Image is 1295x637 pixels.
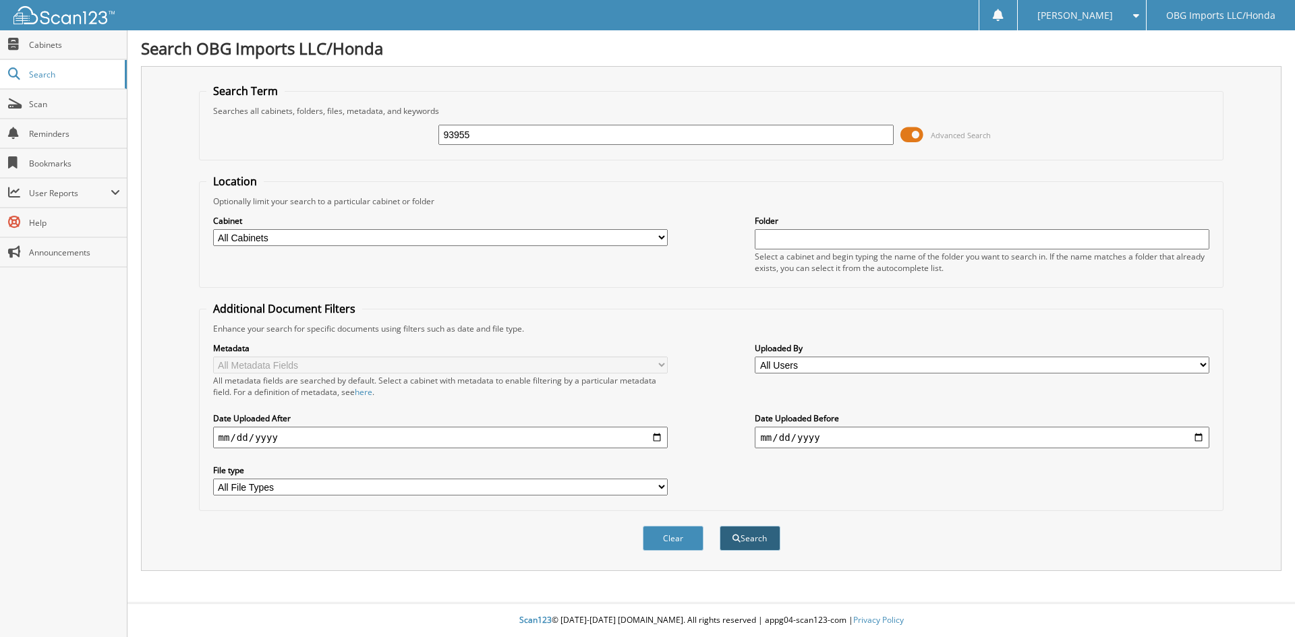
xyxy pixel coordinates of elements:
[29,247,120,258] span: Announcements
[206,105,1217,117] div: Searches all cabinets, folders, files, metadata, and keywords
[29,158,120,169] span: Bookmarks
[1228,572,1295,637] iframe: Chat Widget
[755,427,1209,448] input: end
[213,427,668,448] input: start
[643,526,703,551] button: Clear
[213,375,668,398] div: All metadata fields are searched by default. Select a cabinet with metadata to enable filtering b...
[355,386,372,398] a: here
[206,174,264,189] legend: Location
[127,604,1295,637] div: © [DATE]-[DATE] [DOMAIN_NAME]. All rights reserved | appg04-scan123-com |
[931,130,991,140] span: Advanced Search
[213,342,668,354] label: Metadata
[13,6,115,24] img: scan123-logo-white.svg
[720,526,780,551] button: Search
[206,84,285,98] legend: Search Term
[1166,11,1275,20] span: OBG Imports LLC/Honda
[29,187,111,199] span: User Reports
[853,614,904,626] a: Privacy Policy
[29,217,120,229] span: Help
[213,215,668,226] label: Cabinet
[206,301,362,316] legend: Additional Document Filters
[213,413,668,424] label: Date Uploaded After
[755,251,1209,274] div: Select a cabinet and begin typing the name of the folder you want to search in. If the name match...
[29,69,118,80] span: Search
[213,464,668,476] label: File type
[206,323,1217,334] div: Enhance your search for specific documents using filters such as date and file type.
[755,342,1209,354] label: Uploaded By
[29,39,120,51] span: Cabinets
[1037,11,1113,20] span: [PERSON_NAME]
[519,614,552,626] span: Scan123
[29,98,120,110] span: Scan
[29,128,120,140] span: Reminders
[755,215,1209,226] label: Folder
[755,413,1209,424] label: Date Uploaded Before
[141,37,1282,59] h1: Search OBG Imports LLC/Honda
[206,195,1217,207] div: Optionally limit your search to a particular cabinet or folder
